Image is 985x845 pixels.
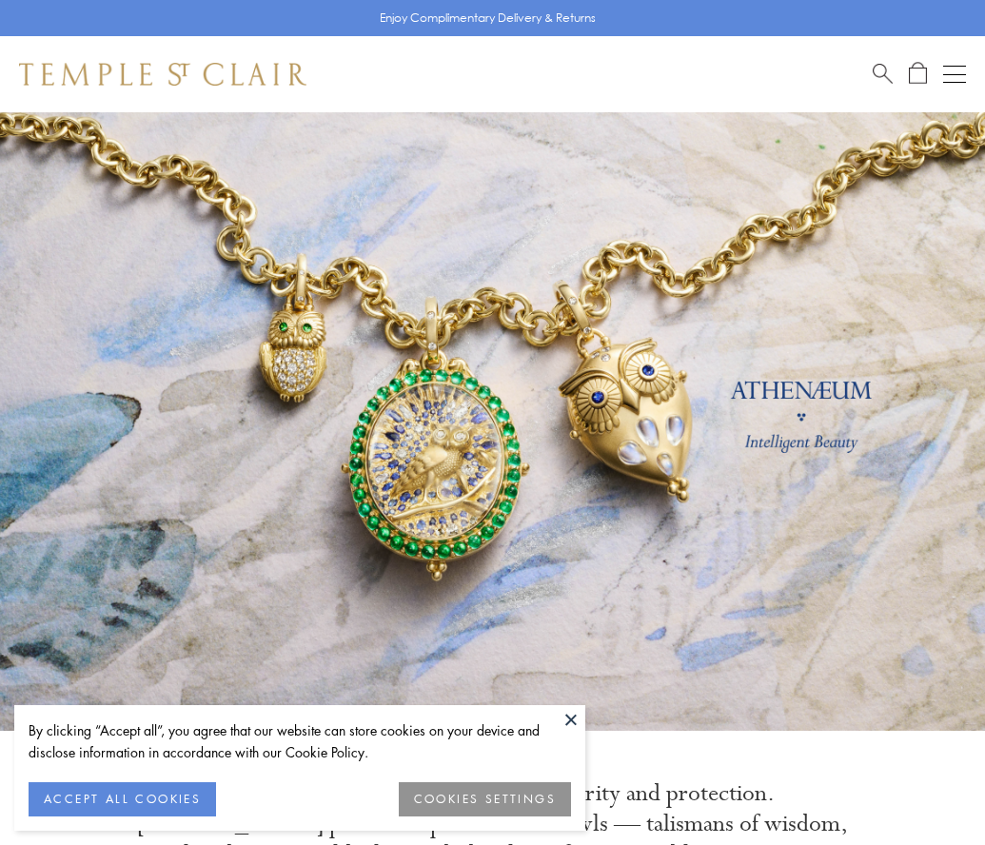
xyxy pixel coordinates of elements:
[380,9,596,28] p: Enjoy Complimentary Delivery & Returns
[909,62,927,86] a: Open Shopping Bag
[29,719,571,763] div: By clicking “Accept all”, you agree that our website can store cookies on your device and disclos...
[399,782,571,816] button: COOKIES SETTINGS
[943,63,966,86] button: Open navigation
[873,62,893,86] a: Search
[29,782,216,816] button: ACCEPT ALL COOKIES
[19,63,306,86] img: Temple St. Clair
